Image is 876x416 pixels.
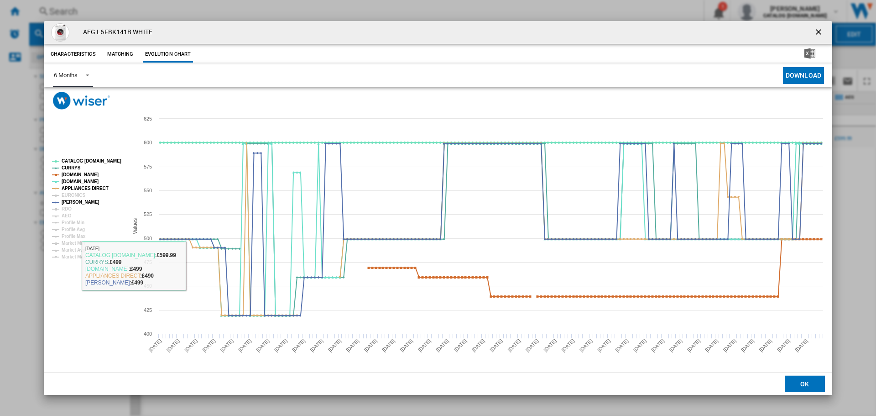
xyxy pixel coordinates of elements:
img: L6FBK141B_1_Supersize.jpg [51,23,69,42]
tspan: 625 [144,116,152,121]
h4: AEG L6FBK141B WHITE [78,28,152,37]
tspan: Profile Max [62,234,86,239]
tspan: [DATE] [237,338,252,353]
tspan: Profile Avg [62,227,85,232]
tspan: [DATE] [668,338,683,353]
tspan: [DATE] [506,338,521,353]
tspan: [DATE] [147,338,162,353]
tspan: [DATE] [704,338,719,353]
tspan: [DATE] [219,338,235,353]
img: logo_wiser_300x94.png [53,92,110,110]
tspan: Values [132,218,138,234]
tspan: [DATE] [183,338,198,353]
tspan: Market Min [62,241,85,246]
button: Characteristics [48,46,98,63]
tspan: RDO [62,206,72,211]
tspan: [PERSON_NAME] [62,200,99,205]
tspan: [DATE] [273,338,288,353]
tspan: [DATE] [525,338,540,353]
tspan: AEG [62,213,72,218]
tspan: 475 [144,259,152,265]
tspan: [DOMAIN_NAME] [62,172,99,177]
button: getI18NText('BUTTONS.CLOSE_DIALOG') [810,23,829,42]
tspan: [DATE] [542,338,558,353]
tspan: 500 [144,236,152,241]
tspan: [DATE] [794,338,809,353]
tspan: CURRYS [62,165,81,170]
button: Download [783,67,824,84]
tspan: [DATE] [435,338,450,353]
tspan: Profile Min [62,220,84,225]
tspan: [DATE] [632,338,647,353]
tspan: 575 [144,164,152,169]
tspan: 600 [144,140,152,145]
tspan: [DATE] [596,338,611,353]
button: Evolution chart [143,46,193,63]
tspan: 525 [144,211,152,217]
tspan: [DATE] [381,338,396,353]
tspan: [DATE] [363,338,378,353]
tspan: [DATE] [399,338,414,353]
ng-md-icon: getI18NText('BUTTONS.CLOSE_DIALOG') [814,27,825,38]
button: Matching [100,46,141,63]
tspan: 400 [144,331,152,337]
tspan: CATALOG [DOMAIN_NAME] [62,158,121,163]
tspan: [DATE] [309,338,324,353]
tspan: [DATE] [650,338,665,353]
tspan: [DATE] [615,338,630,353]
tspan: 550 [144,188,152,193]
tspan: [DATE] [758,338,773,353]
tspan: Market Avg [62,247,85,253]
tspan: 425 [144,307,152,313]
tspan: [DATE] [489,338,504,353]
tspan: [DATE] [453,338,468,353]
tspan: [DATE] [722,338,737,353]
tspan: Market Max [62,254,86,259]
tspan: [DATE] [291,338,306,353]
tspan: [DATE] [579,338,594,353]
button: OK [785,376,825,392]
tspan: [DATE] [686,338,701,353]
tspan: [DATE] [740,338,755,353]
tspan: [DATE] [327,338,342,353]
tspan: [DATE] [776,338,791,353]
tspan: [DATE] [560,338,575,353]
tspan: [DATE] [417,338,432,353]
div: 6 Months [54,72,78,79]
tspan: 450 [144,283,152,289]
tspan: EURONICS [62,193,85,198]
tspan: [DATE] [255,338,270,353]
tspan: [DATE] [345,338,360,353]
tspan: APPLIANCES DIRECT [62,186,109,191]
button: Download in Excel [790,46,830,63]
img: excel-24x24.png [804,48,815,59]
tspan: [DATE] [471,338,486,353]
tspan: [DATE] [166,338,181,353]
tspan: [DATE] [201,338,216,353]
tspan: [DOMAIN_NAME] [62,179,99,184]
md-dialog: Product popup [44,21,832,395]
